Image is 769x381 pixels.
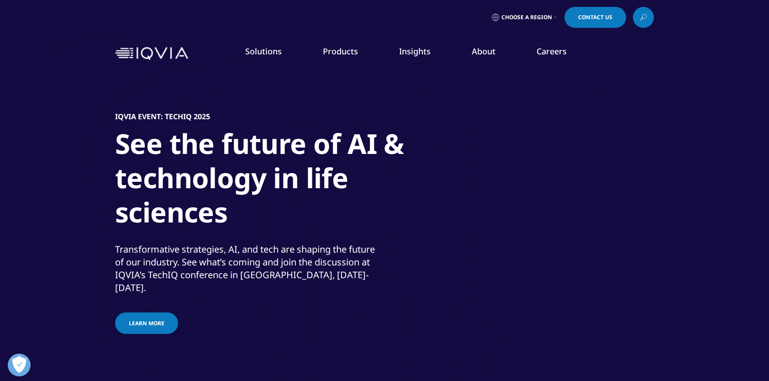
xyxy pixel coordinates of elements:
[8,354,31,376] button: Präferenzen öffnen
[537,46,567,57] a: Careers
[115,69,654,379] div: 1 / 5
[115,127,458,235] h1: See the future of AI & technology in life sciences​
[115,312,178,334] a: Learn more
[115,47,188,60] img: IQVIA Healthcare Information Technology and Pharma Clinical Research Company
[564,7,626,28] a: Contact Us
[472,46,495,57] a: About
[501,14,552,21] span: Choose a Region
[192,32,654,75] nav: Primary
[245,46,282,57] a: Solutions
[578,15,612,20] span: Contact Us
[129,319,164,327] span: Learn more
[115,112,210,121] h5: IQVIA Event: TechIQ 2025​
[399,46,431,57] a: Insights
[115,243,382,294] div: Transformative strategies, AI, and tech are shaping the future of our industry. See what’s coming...
[323,46,358,57] a: Products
